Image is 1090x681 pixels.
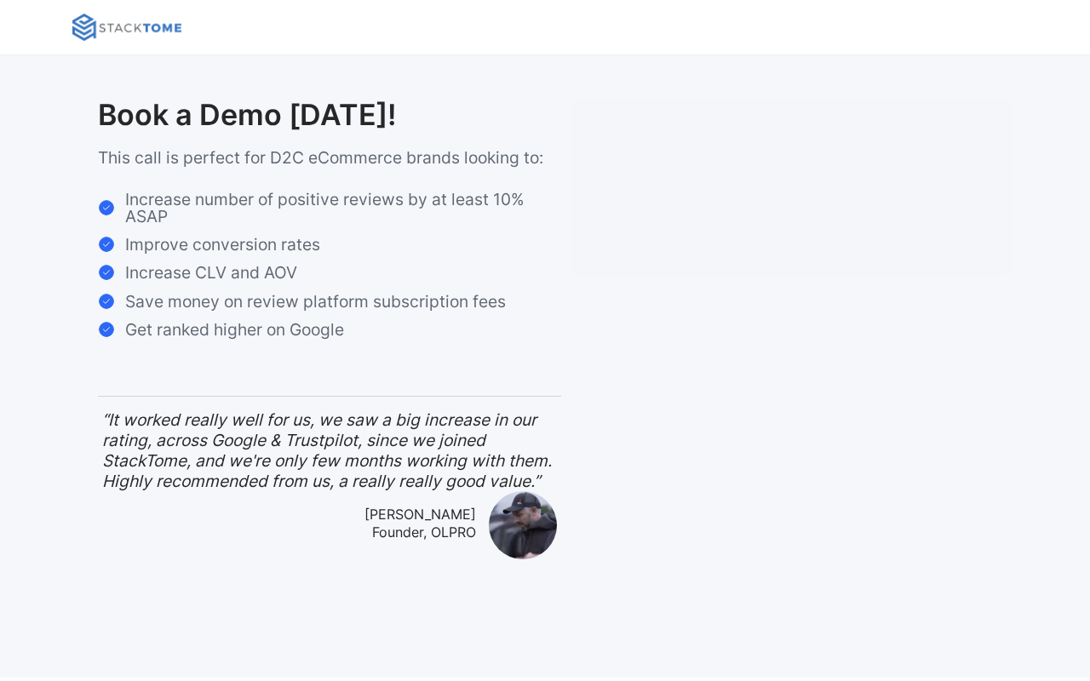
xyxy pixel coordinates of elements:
[125,264,297,281] p: Increase CLV and AOV
[125,191,561,225] p: Increase number of positive reviews by at least 10% ASAP
[98,148,543,167] p: This call is perfect for D2C eCommerce brands looking to:
[102,409,552,491] em: “It worked really well for us, we saw a big increase in our rating, across Google & Trustpilot, s...
[364,506,476,541] div: [PERSON_NAME] Founder, OLPRO
[98,98,397,133] h2: Book a Demo [DATE]!
[125,293,506,310] p: Save money on review platform subscription fees
[125,236,320,253] p: Improve conversion rates
[125,321,344,338] p: Get ranked higher on Google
